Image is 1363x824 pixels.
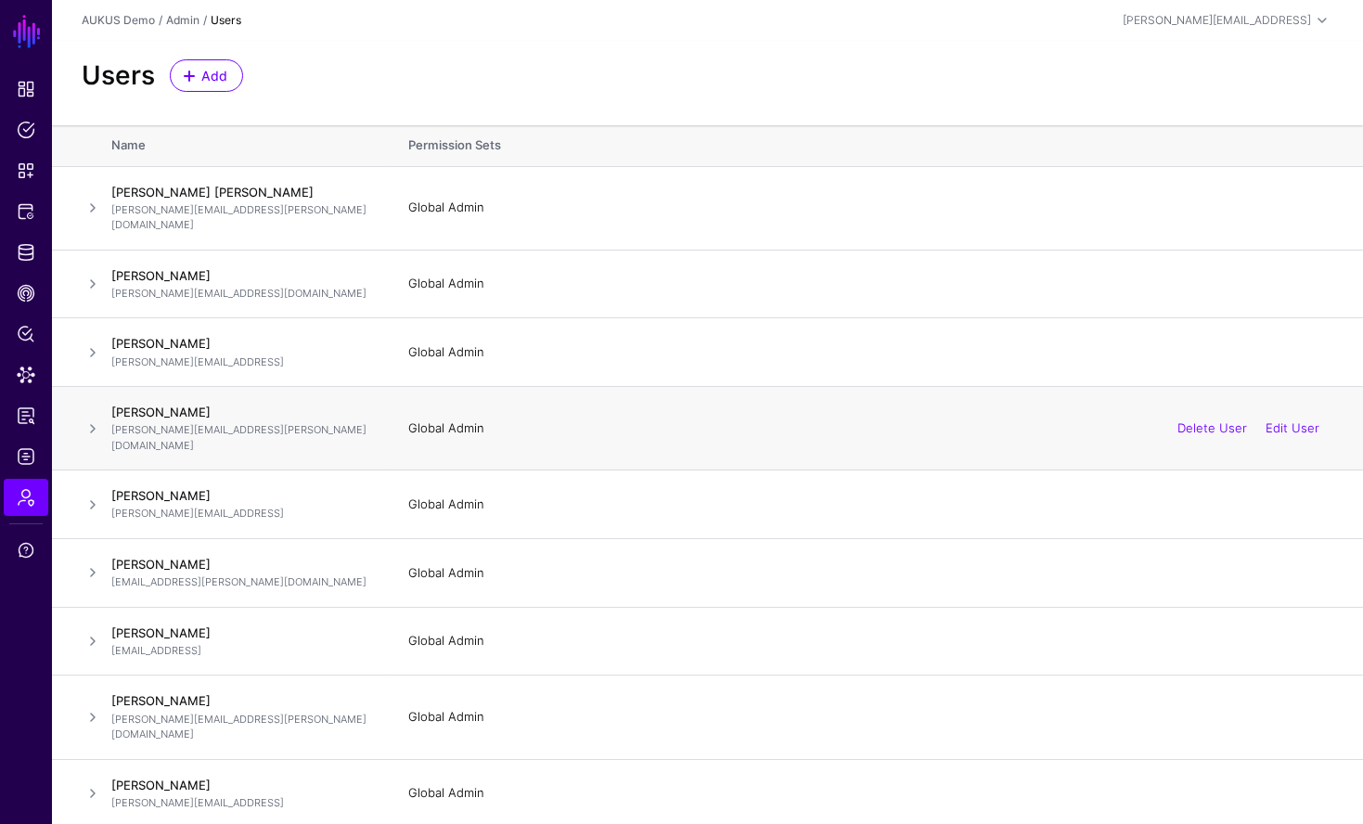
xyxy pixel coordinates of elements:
[408,708,1333,727] div: Global Admin
[111,404,371,420] h4: [PERSON_NAME]
[111,354,371,370] p: [PERSON_NAME][EMAIL_ADDRESS]
[111,422,371,453] p: [PERSON_NAME][EMAIL_ADDRESS][PERSON_NAME][DOMAIN_NAME]
[155,12,166,29] div: /
[1177,420,1247,435] a: Delete User
[111,202,371,233] p: [PERSON_NAME][EMAIL_ADDRESS][PERSON_NAME][DOMAIN_NAME]
[408,199,1333,217] div: Global Admin
[11,11,43,52] a: SGNL
[166,13,199,27] a: Admin
[4,111,48,148] a: Policies
[111,335,371,352] h4: [PERSON_NAME]
[1266,420,1319,435] a: Edit User
[111,506,371,521] p: [PERSON_NAME][EMAIL_ADDRESS]
[82,60,155,92] h2: Users
[111,286,371,302] p: [PERSON_NAME][EMAIL_ADDRESS][DOMAIN_NAME]
[199,12,211,29] div: /
[4,71,48,108] a: Dashboard
[4,234,48,271] a: Identity Data Fabric
[111,777,371,793] h4: [PERSON_NAME]
[17,447,35,466] span: Logs
[111,795,371,811] p: [PERSON_NAME][EMAIL_ADDRESS]
[111,125,390,166] th: Name
[408,564,1333,583] div: Global Admin
[199,66,230,85] span: Add
[211,13,241,27] strong: Users
[111,692,371,709] h4: [PERSON_NAME]
[4,479,48,516] a: Admin
[17,121,35,139] span: Policies
[17,406,35,425] span: Reports
[111,556,371,573] h4: [PERSON_NAME]
[111,487,371,504] h4: [PERSON_NAME]
[17,541,35,560] span: Support
[4,356,48,393] a: Data Lens
[390,125,1363,166] th: Permission Sets
[111,184,371,200] h4: [PERSON_NAME] [PERSON_NAME]
[111,574,371,590] p: [EMAIL_ADDRESS][PERSON_NAME][DOMAIN_NAME]
[17,488,35,507] span: Admin
[17,161,35,180] span: Snippets
[111,712,371,742] p: [PERSON_NAME][EMAIL_ADDRESS][PERSON_NAME][DOMAIN_NAME]
[111,624,371,641] h4: [PERSON_NAME]
[111,643,371,659] p: [EMAIL_ADDRESS]
[4,315,48,353] a: Policy Lens
[170,59,243,92] a: Add
[4,438,48,475] a: Logs
[82,13,155,27] a: AUKUS Demo
[17,80,35,98] span: Dashboard
[111,267,371,284] h4: [PERSON_NAME]
[408,419,1333,438] div: Global Admin
[4,193,48,230] a: Protected Systems
[408,784,1333,803] div: Global Admin
[408,275,1333,293] div: Global Admin
[17,284,35,303] span: CAEP Hub
[4,397,48,434] a: Reports
[17,202,35,221] span: Protected Systems
[4,275,48,312] a: CAEP Hub
[1123,12,1311,29] div: [PERSON_NAME][EMAIL_ADDRESS]
[408,343,1333,362] div: Global Admin
[17,243,35,262] span: Identity Data Fabric
[17,325,35,343] span: Policy Lens
[408,496,1333,514] div: Global Admin
[408,632,1333,650] div: Global Admin
[4,152,48,189] a: Snippets
[17,366,35,384] span: Data Lens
